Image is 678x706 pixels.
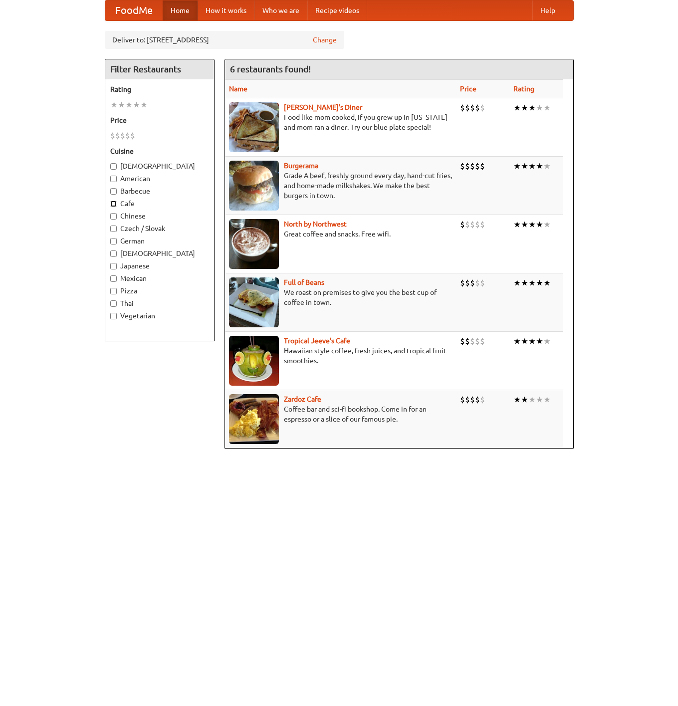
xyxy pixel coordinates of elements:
[229,161,279,211] img: burgerama.jpg
[536,219,543,230] li: ★
[110,224,209,234] label: Czech / Slovak
[480,161,485,172] li: $
[229,336,279,386] img: jeeves.jpg
[465,219,470,230] li: $
[465,394,470,405] li: $
[105,59,214,79] h4: Filter Restaurants
[140,99,148,110] li: ★
[470,394,475,405] li: $
[475,161,480,172] li: $
[470,219,475,230] li: $
[513,161,521,172] li: ★
[229,277,279,327] img: beans.jpg
[470,277,475,288] li: $
[470,336,475,347] li: $
[543,277,551,288] li: ★
[110,163,117,170] input: [DEMOGRAPHIC_DATA]
[528,277,536,288] li: ★
[110,298,209,308] label: Thai
[465,277,470,288] li: $
[229,346,452,366] p: Hawaiian style coffee, fresh juices, and tropical fruit smoothies.
[460,277,465,288] li: $
[460,102,465,113] li: $
[229,102,279,152] img: sallys.jpg
[230,64,311,74] ng-pluralize: 6 restaurants found!
[115,130,120,141] li: $
[110,311,209,321] label: Vegetarian
[460,85,476,93] a: Price
[110,286,209,296] label: Pizza
[465,102,470,113] li: $
[110,130,115,141] li: $
[475,102,480,113] li: $
[284,337,350,345] a: Tropical Jeeve's Cafe
[110,313,117,319] input: Vegetarian
[284,278,324,286] a: Full of Beans
[110,261,209,271] label: Japanese
[513,336,521,347] li: ★
[465,336,470,347] li: $
[110,273,209,283] label: Mexican
[110,186,209,196] label: Barbecue
[536,336,543,347] li: ★
[536,277,543,288] li: ★
[460,336,465,347] li: $
[125,99,133,110] li: ★
[125,130,130,141] li: $
[284,395,321,403] a: Zardoz Cafe
[532,0,563,20] a: Help
[475,277,480,288] li: $
[105,31,344,49] div: Deliver to: [STREET_ADDRESS]
[229,404,452,424] p: Coffee bar and sci-fi bookshop. Come in for an espresso or a slice of our famous pie.
[110,176,117,182] input: American
[480,102,485,113] li: $
[110,300,117,307] input: Thai
[528,161,536,172] li: ★
[536,161,543,172] li: ★
[110,84,209,94] h5: Rating
[513,394,521,405] li: ★
[536,394,543,405] li: ★
[110,146,209,156] h5: Cuisine
[229,287,452,307] p: We roast on premises to give you the best cup of coffee in town.
[513,102,521,113] li: ★
[110,99,118,110] li: ★
[543,394,551,405] li: ★
[513,85,534,93] a: Rating
[229,229,452,239] p: Great coffee and snacks. Free wifi.
[110,238,117,244] input: German
[110,248,209,258] label: [DEMOGRAPHIC_DATA]
[110,199,209,209] label: Cafe
[521,161,528,172] li: ★
[110,250,117,257] input: [DEMOGRAPHIC_DATA]
[284,220,347,228] b: North by Northwest
[163,0,198,20] a: Home
[110,236,209,246] label: German
[513,277,521,288] li: ★
[480,277,485,288] li: $
[120,130,125,141] li: $
[110,174,209,184] label: American
[470,161,475,172] li: $
[229,112,452,132] p: Food like mom cooked, if you grew up in [US_STATE] and mom ran a diner. Try our blue plate special!
[284,162,318,170] a: Burgerama
[480,219,485,230] li: $
[460,161,465,172] li: $
[110,201,117,207] input: Cafe
[198,0,254,20] a: How it works
[475,394,480,405] li: $
[543,161,551,172] li: ★
[307,0,367,20] a: Recipe videos
[118,99,125,110] li: ★
[229,219,279,269] img: north.jpg
[543,219,551,230] li: ★
[110,213,117,220] input: Chinese
[528,336,536,347] li: ★
[543,102,551,113] li: ★
[313,35,337,45] a: Change
[284,103,362,111] a: [PERSON_NAME]'s Diner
